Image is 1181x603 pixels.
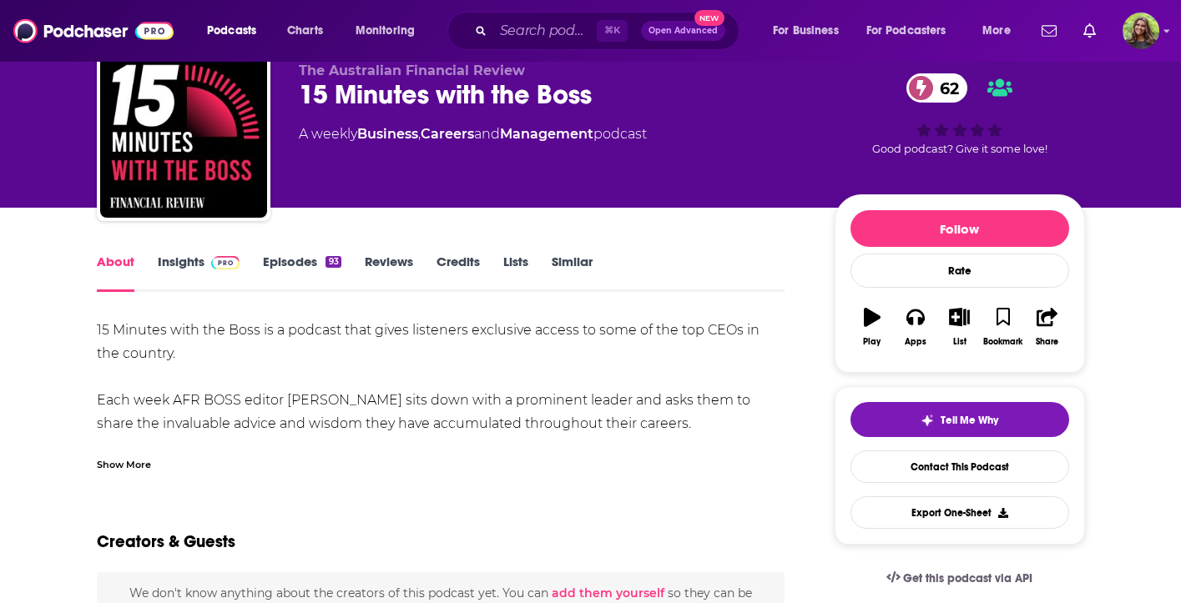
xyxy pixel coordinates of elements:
div: 62Good podcast? Give it some love! [835,63,1085,166]
span: Good podcast? Give it some love! [872,143,1047,155]
span: ⌘ K [597,20,628,42]
button: open menu [971,18,1032,44]
button: Apps [894,297,937,357]
button: open menu [855,18,971,44]
span: For Business [773,19,839,43]
button: open menu [195,18,278,44]
button: Open AdvancedNew [641,21,725,41]
a: Reviews [365,254,413,292]
div: A weekly podcast [299,124,647,144]
img: tell me why sparkle [921,414,934,427]
img: 15 Minutes with the Boss [100,51,267,218]
button: Export One-Sheet [850,496,1069,529]
button: Show profile menu [1123,13,1159,49]
button: Bookmark [982,297,1025,357]
span: Tell Me Why [941,414,998,427]
button: open menu [344,18,437,44]
div: Search podcasts, credits, & more... [463,12,755,50]
span: Podcasts [207,19,256,43]
button: Share [1025,297,1068,357]
div: Play [863,337,881,347]
div: List [953,337,967,347]
span: Open Advanced [649,27,718,35]
a: Charts [276,18,333,44]
button: Play [850,297,894,357]
span: Monitoring [356,19,415,43]
span: Charts [287,19,323,43]
a: Episodes93 [263,254,341,292]
span: More [982,19,1011,43]
span: Get this podcast via API [903,571,1032,585]
span: Logged in as reagan34226 [1123,13,1159,49]
span: and [474,126,500,142]
button: add them yourself [552,586,664,600]
a: Similar [552,254,593,292]
div: 15 Minutes with the Boss is a podcast that gives listeners exclusive access to some of the top CE... [97,319,785,505]
a: About [97,254,134,292]
button: List [937,297,981,357]
a: Business [357,126,418,142]
a: Credits [437,254,480,292]
input: Search podcasts, credits, & more... [493,18,597,44]
a: InsightsPodchaser Pro [158,254,240,292]
img: User Profile [1123,13,1159,49]
span: , [418,126,421,142]
a: Show notifications dropdown [1035,17,1063,45]
a: Lists [503,254,528,292]
button: Follow [850,210,1069,247]
img: Podchaser - Follow, Share and Rate Podcasts [13,15,174,47]
button: tell me why sparkleTell Me Why [850,402,1069,437]
a: Management [500,126,593,142]
div: Rate [850,254,1069,288]
span: The Australian Financial Review [299,63,525,78]
div: 93 [326,256,341,268]
span: New [694,10,724,26]
h2: Creators & Guests [97,531,235,552]
span: For Podcasters [866,19,946,43]
span: 62 [923,73,967,103]
button: open menu [761,18,860,44]
a: Careers [421,126,474,142]
a: 62 [906,73,967,103]
div: Apps [905,337,926,347]
a: Show notifications dropdown [1077,17,1103,45]
div: Bookmark [983,337,1022,347]
a: Get this podcast via API [873,558,1047,599]
div: Share [1036,337,1058,347]
img: Podchaser Pro [211,256,240,269]
a: Contact This Podcast [850,450,1069,483]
